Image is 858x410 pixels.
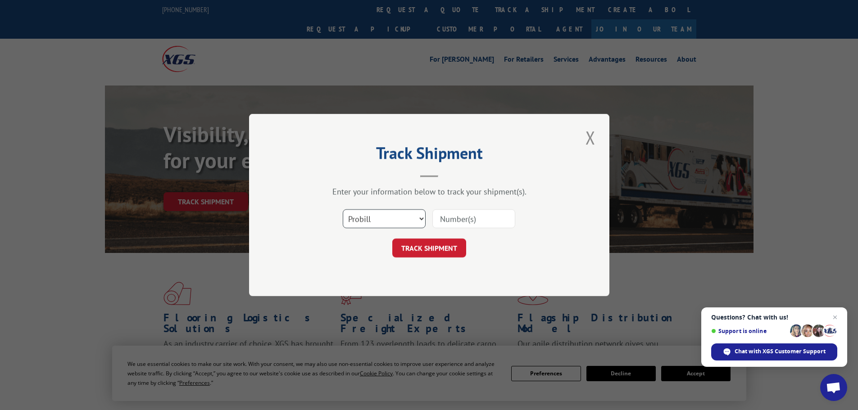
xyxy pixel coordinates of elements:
[711,343,837,360] span: Chat with XGS Customer Support
[392,239,466,257] button: TRACK SHIPMENT
[294,147,564,164] h2: Track Shipment
[583,125,598,150] button: Close modal
[294,186,564,197] div: Enter your information below to track your shipment(s).
[711,328,787,334] span: Support is online
[735,347,826,356] span: Chat with XGS Customer Support
[711,314,837,321] span: Questions? Chat with us!
[432,209,515,228] input: Number(s)
[820,374,847,401] a: Open chat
